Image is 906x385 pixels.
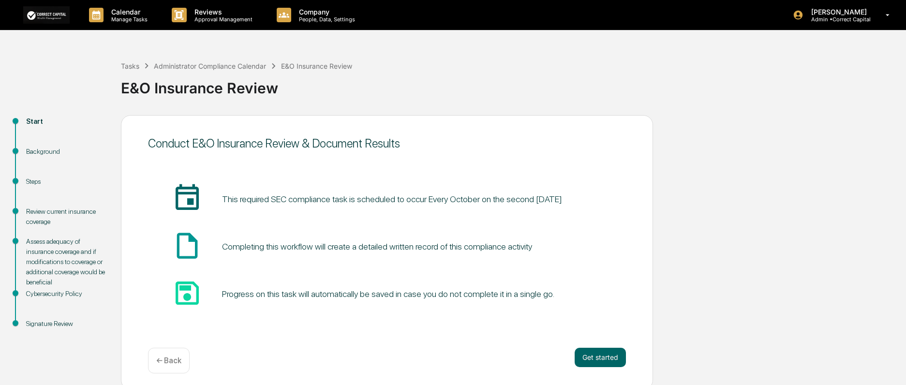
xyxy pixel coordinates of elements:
[154,62,266,70] div: Administrator Compliance Calendar
[172,183,203,214] span: insert_invitation_icon
[121,72,901,97] div: E&O Insurance Review
[187,8,257,16] p: Reviews
[121,62,139,70] div: Tasks
[803,16,872,23] p: Admin • Correct Capital
[26,289,105,299] div: Cybersecurity Policy
[575,348,626,367] button: Get started
[172,278,203,309] span: save_icon
[148,136,626,150] div: Conduct E&O Insurance Review & Document Results
[156,356,181,365] p: ← Back
[803,8,872,16] p: [PERSON_NAME]
[26,147,105,157] div: Background
[26,319,105,329] div: Signature Review
[26,177,105,187] div: Steps
[104,16,152,23] p: Manage Tasks
[26,237,105,287] div: Assess adequacy of insurance coverage and if modifications to coverage or additional coverage wou...
[23,6,70,23] img: logo
[222,289,554,299] div: Progress on this task will automatically be saved in case you do not complete it in a single go.
[26,207,105,227] div: Review current insurance coverage
[291,8,360,16] p: Company
[172,230,203,261] span: insert_drive_file_icon
[187,16,257,23] p: Approval Management
[222,241,532,252] div: Completing this workflow will create a detailed written record of this compliance activity
[26,117,105,127] div: Start
[281,62,352,70] div: E&O Insurance Review
[222,192,562,206] pre: This required SEC compliance task is scheduled to occur Every October on the second [DATE]
[291,16,360,23] p: People, Data, Settings
[104,8,152,16] p: Calendar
